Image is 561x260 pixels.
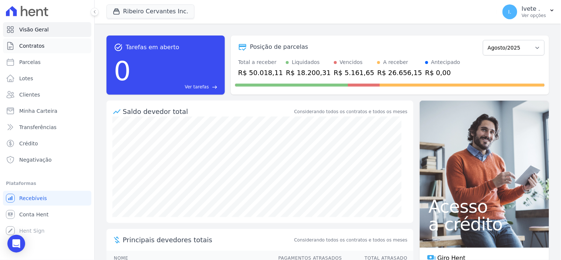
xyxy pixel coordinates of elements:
[238,68,283,78] div: R$ 50.018,11
[123,235,293,245] span: Principais devedores totais
[294,108,408,115] div: Considerando todos os contratos e todos os meses
[3,136,91,151] a: Crédito
[19,58,41,66] span: Parcelas
[522,5,546,13] p: Ivete .
[334,68,375,78] div: R$ 5.161,65
[19,75,33,82] span: Lotes
[212,84,217,90] span: east
[425,68,460,78] div: R$ 0,00
[185,84,209,90] span: Ver tarefas
[19,91,40,98] span: Clientes
[429,215,540,233] span: a crédito
[3,120,91,135] a: Transferências
[19,195,47,202] span: Recebíveis
[292,58,320,66] div: Liquidados
[3,55,91,70] a: Parcelas
[497,1,561,22] button: I. Ivete . Ver opções
[286,68,331,78] div: R$ 18.200,31
[3,152,91,167] a: Negativação
[19,26,49,33] span: Visão Geral
[3,104,91,118] a: Minha Carteira
[114,52,131,90] div: 0
[19,156,52,163] span: Negativação
[522,13,546,18] p: Ver opções
[383,58,408,66] div: A receber
[3,207,91,222] a: Conta Hent
[431,58,460,66] div: Antecipado
[3,71,91,86] a: Lotes
[294,237,408,243] span: Considerando todos os contratos e todos os meses
[3,87,91,102] a: Clientes
[134,84,217,90] a: Ver tarefas east
[238,58,283,66] div: Total a receber
[19,42,44,50] span: Contratos
[19,107,57,115] span: Minha Carteira
[107,4,195,18] button: Ribeiro Cervantes Inc.
[377,68,422,78] div: R$ 26.656,15
[123,107,293,117] div: Saldo devedor total
[508,9,512,14] span: I.
[6,179,88,188] div: Plataformas
[3,38,91,53] a: Contratos
[114,43,123,52] span: task_alt
[19,140,38,147] span: Crédito
[3,191,91,206] a: Recebíveis
[340,58,363,66] div: Vencidos
[126,43,179,52] span: Tarefas em aberto
[250,43,308,51] div: Posição de parcelas
[3,22,91,37] a: Visão Geral
[429,197,540,215] span: Acesso
[19,211,48,218] span: Conta Hent
[19,124,57,131] span: Transferências
[7,235,25,253] div: Open Intercom Messenger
